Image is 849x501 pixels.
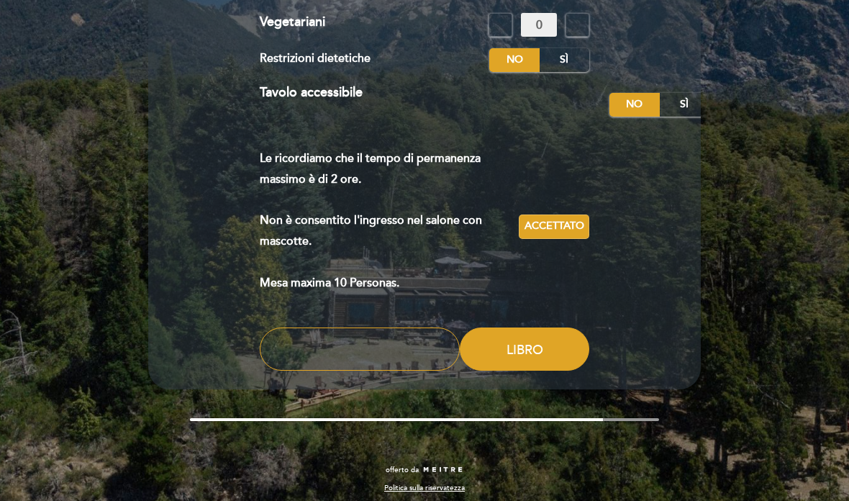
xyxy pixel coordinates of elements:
font: SÌ [680,98,689,110]
font: rimuovere [423,17,578,34]
font: Restrizioni dietetiche [260,51,371,66]
font: Le ricordiamo che il tempo di permanenza massimo è di 2 ore. [260,151,481,186]
font: NO [626,98,643,110]
button: Accettato [519,215,589,239]
font: accessibile_in avanti [260,105,609,122]
font: offerto da [386,466,419,474]
button: Libro [460,328,589,371]
a: offerto da [386,465,463,475]
a: Politica sulla riservatezza [384,483,465,493]
font: Non è consentito l'ingresso nel salone con mascotte. [260,213,482,248]
font: Accettato [525,220,584,232]
font: freccia_indietro [190,428,466,446]
font: Politica sulla riservatezza [384,484,465,492]
button: freccia_indietro [260,328,460,371]
font: Mesa maxima 10 Personas. [260,276,399,290]
font: Vegetariani [260,14,325,30]
font: aggiungere [491,17,664,34]
font: freccia_indietro [222,343,498,361]
font: Tavolo accessibile [260,84,363,100]
font: SÌ [560,54,568,66]
font: NO [507,54,523,66]
font: Libro [507,342,543,358]
img: MEITRE [422,466,463,474]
